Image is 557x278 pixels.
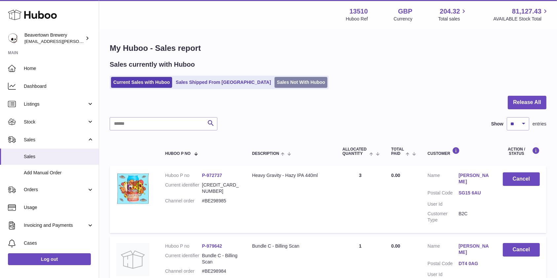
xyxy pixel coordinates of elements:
[459,172,490,185] a: [PERSON_NAME]
[427,271,459,278] dt: User Id
[252,172,329,179] div: Heavy Gravity - Hazy IPA 440ml
[111,77,172,88] a: Current Sales with Huboo
[343,147,368,156] span: ALLOCATED Quantity
[24,187,87,193] span: Orders
[252,243,329,249] div: Bundle C - Billing Scan
[116,243,149,276] img: no-photo.jpg
[24,204,94,211] span: Usage
[503,243,540,257] button: Cancel
[202,243,222,249] a: P-979642
[391,173,400,178] span: 0.00
[24,39,132,44] span: [EMAIL_ADDRESS][PERSON_NAME][DOMAIN_NAME]
[508,96,546,109] button: Release All
[8,33,18,43] img: kit.lowe@beavertownbrewery.co.uk
[336,166,385,233] td: 3
[173,77,273,88] a: Sales Shipped From [GEOGRAPHIC_DATA]
[165,243,202,249] dt: Huboo P no
[24,170,94,176] span: Add Manual Order
[24,240,94,246] span: Cases
[398,7,412,16] strong: GBP
[427,261,459,268] dt: Postal Code
[427,190,459,198] dt: Postal Code
[24,83,94,89] span: Dashboard
[503,172,540,186] button: Cancel
[440,7,460,16] span: 204.32
[165,182,202,194] dt: Current identifier
[202,253,239,265] dd: Bundle C - Billing Scan
[533,121,546,127] span: entries
[438,7,467,22] a: 204.32 Total sales
[8,253,91,265] a: Log out
[427,172,459,187] dt: Name
[24,119,87,125] span: Stock
[165,268,202,274] dt: Channel order
[202,268,239,274] dd: #BE298984
[252,152,279,156] span: Description
[459,243,490,256] a: [PERSON_NAME]
[493,7,549,22] a: 81,127.43 AVAILABLE Stock Total
[491,121,503,127] label: Show
[493,16,549,22] span: AVAILABLE Stock Total
[394,16,413,22] div: Currency
[116,172,149,205] img: beavertown-brewery-heavy-gravity-hazy-ipa-can.png
[24,137,87,143] span: Sales
[110,43,546,53] h1: My Huboo - Sales report
[427,147,490,156] div: Customer
[24,65,94,72] span: Home
[202,173,222,178] a: P-972737
[459,261,490,267] a: DT4 0AG
[459,211,490,223] dd: B2C
[24,222,87,228] span: Invoicing and Payments
[350,7,368,16] strong: 13510
[503,147,540,156] div: Action / Status
[438,16,467,22] span: Total sales
[427,211,459,223] dt: Customer Type
[165,152,191,156] span: Huboo P no
[275,77,327,88] a: Sales Not With Huboo
[427,201,459,207] dt: User Id
[346,16,368,22] div: Huboo Ref
[165,253,202,265] dt: Current identifier
[165,172,202,179] dt: Huboo P no
[202,182,239,194] dd: [CREDIT_CARD_NUMBER]
[202,198,239,204] dd: #BE298985
[391,147,404,156] span: Total paid
[24,154,94,160] span: Sales
[110,60,195,69] h2: Sales currently with Huboo
[24,101,87,107] span: Listings
[427,243,459,257] dt: Name
[24,32,84,45] div: Beavertown Brewery
[459,190,490,196] a: SG15 6AU
[391,243,400,249] span: 0.00
[512,7,541,16] span: 81,127.43
[165,198,202,204] dt: Channel order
